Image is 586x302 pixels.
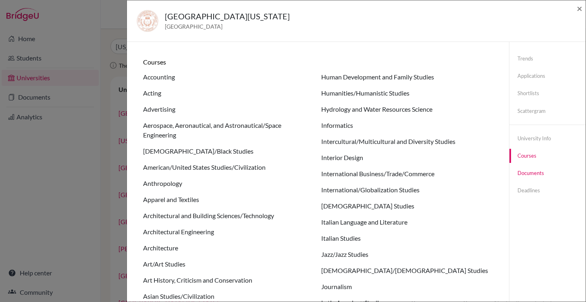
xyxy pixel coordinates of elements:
[137,10,158,32] img: us_ute_22qk9dqw.jpeg
[143,104,315,114] li: Advertising
[509,183,586,198] a: Deadlines
[577,4,582,13] button: Close
[143,211,315,221] li: Architectural and Building Sciences/Technology
[321,153,493,162] li: Interior Design
[143,259,315,269] li: Art/Art Studies
[143,162,315,172] li: American/United States Studies/Civilization
[143,227,315,237] li: Architectural Engineering
[509,104,586,118] a: Scattergram
[321,121,493,130] li: Informatics
[143,146,315,156] li: [DEMOGRAPHIC_DATA]/Black Studies
[509,52,586,66] a: Trends
[509,166,586,180] a: Documents
[143,243,315,253] li: Architecture
[321,282,493,292] li: Journalism
[143,195,315,204] li: Apparel and Textiles
[321,201,493,211] li: [DEMOGRAPHIC_DATA] Studies
[321,72,493,82] li: Human Development and Family Studies
[143,292,315,301] li: Asian Studies/Civilization
[509,69,586,83] a: Applications
[321,104,493,114] li: Hydrology and Water Resources Science
[321,88,493,98] li: Humanities/Humanistic Studies
[143,88,315,98] li: Acting
[165,10,290,22] h5: [GEOGRAPHIC_DATA][US_STATE]
[143,72,315,82] li: Accounting
[509,149,586,163] a: Courses
[143,275,315,285] li: Art History, Criticism and Conservation
[143,58,493,66] h6: Courses
[321,217,493,227] li: Italian Language and Literature
[321,137,493,146] li: Intercultural/Multicultural and Diversity Studies
[321,233,493,243] li: Italian Studies
[509,131,586,146] a: University info
[321,169,493,179] li: International Business/Trade/Commerce
[321,185,493,195] li: International/Globalization Studies
[321,250,493,259] li: Jazz/Jazz Studies
[143,179,315,188] li: Anthropology
[165,22,290,31] span: [GEOGRAPHIC_DATA]
[577,2,582,14] span: ×
[321,266,493,275] li: [DEMOGRAPHIC_DATA]/[DEMOGRAPHIC_DATA] Studies
[509,86,586,100] a: Shortlists
[143,121,315,140] li: Aerospace, Aeronautical, and Astronautical/Space Engineering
